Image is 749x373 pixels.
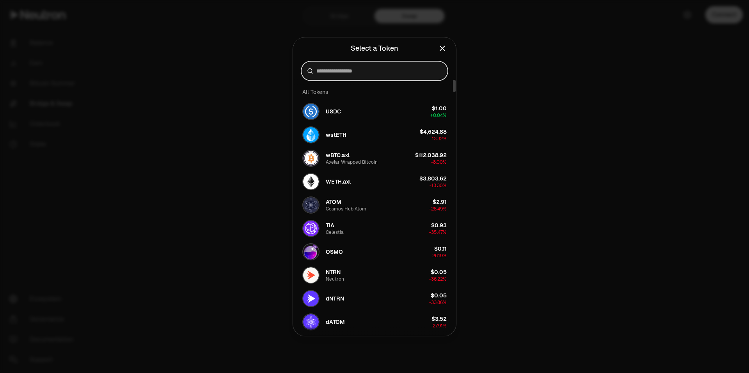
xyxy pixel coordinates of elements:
span: ATOM [326,198,341,206]
div: $3,803.62 [419,175,447,182]
span: NTRN [326,268,341,276]
div: $0.93 [431,221,447,229]
button: OSMO LogoOSMO$0.11-26.19% [298,240,451,263]
button: wBTC.axl LogowBTC.axlAxelar Wrapped Bitcoin$112,038.92-8.00% [298,147,451,170]
img: dNTRN Logo [303,291,319,306]
img: WETH.axl Logo [303,174,319,189]
div: $4,624.88 [420,128,447,136]
div: Select a Token [351,43,398,54]
span: USDC [326,108,341,115]
span: -27.91% [431,323,447,329]
div: Neutron [326,276,344,282]
button: ATOM LogoATOMCosmos Hub Atom$2.91-28.49% [298,193,451,217]
div: $0.05 [431,268,447,276]
span: -8.00% [431,159,447,165]
img: TIA Logo [303,221,319,236]
button: WETH.axl LogoWETH.axl$3,803.62-13.30% [298,170,451,193]
div: Cosmos Hub Atom [326,206,366,212]
img: wBTC.axl Logo [303,150,319,166]
span: dATOM [326,318,345,326]
div: $0.05 [431,292,447,299]
span: WETH.axl [326,178,351,186]
span: OSMO [326,248,343,256]
span: -35.47% [429,229,447,235]
button: USDC LogoUSDC$1.00+0.04% [298,100,451,123]
span: -28.49% [429,206,447,212]
div: $0.11 [434,245,447,253]
img: OSMO Logo [303,244,319,260]
button: TIA LogoTIACelestia$0.93-35.47% [298,217,451,240]
img: ATOM Logo [303,197,319,213]
div: $3.52 [431,315,447,323]
button: Close [438,43,447,54]
img: dATOM Logo [303,314,319,330]
div: All Tokens [298,84,451,100]
span: -13.32% [430,136,447,142]
div: $2.91 [433,198,447,206]
span: -13.30% [430,182,447,189]
span: dNTRN [326,295,344,302]
img: NTRN Logo [303,267,319,283]
div: Axelar Wrapped Bitcoin [326,159,378,165]
button: NTRN LogoNTRNNeutron$0.05-36.22% [298,263,451,287]
span: TIA [326,221,334,229]
div: $112,038.92 [415,151,447,159]
span: -33.86% [429,299,447,306]
span: -26.19% [430,253,447,259]
button: wstETH LogowstETH$4,624.88-13.32% [298,123,451,147]
button: dNTRN LogodNTRN$0.05-33.86% [298,287,451,310]
div: Celestia [326,229,344,235]
span: + 0.04% [430,112,447,118]
span: wstETH [326,131,346,139]
button: dATOM LogodATOM$3.52-27.91% [298,310,451,334]
span: -36.22% [429,276,447,282]
img: USDC Logo [303,104,319,119]
span: wBTC.axl [326,151,350,159]
img: wstETH Logo [303,127,319,143]
div: $1.00 [432,104,447,112]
